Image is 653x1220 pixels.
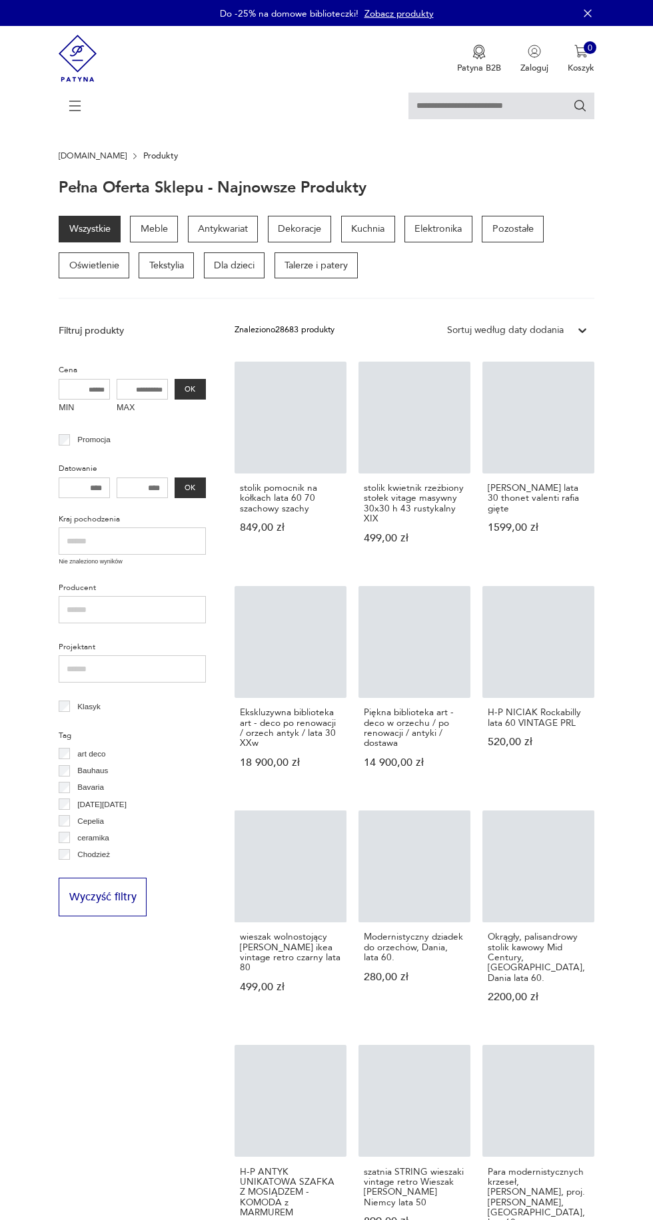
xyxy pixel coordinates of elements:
[447,324,564,337] div: Sortuj według daty dodania
[268,216,332,242] a: Dekoracje
[77,814,104,828] p: Cepelia
[59,252,129,279] a: Oświetlenie
[240,758,341,768] p: 18 900,00 zł
[59,180,366,196] h1: Pełna oferta sklepu - najnowsze produkty
[59,400,110,418] label: MIN
[358,810,470,1026] a: Modernistyczny dziadek do orzechów, Dania, lata 60.Modernistyczny dziadek do orzechów, Dania, lat...
[77,747,105,761] p: art deco
[59,581,206,595] p: Producent
[482,586,594,791] a: H-P NICIAK Rockabilly lata 60 VINTAGE PRLH-P NICIAK Rockabilly lata 60 VINTAGE PRL520,00 zł
[364,7,434,20] a: Zobacz produkty
[364,758,465,768] p: 14 900,00 zł
[520,45,548,74] button: Zaloguj
[175,379,206,400] button: OK
[240,707,341,748] h3: Ekskluzywna biblioteka art - deco po renowacji / orzech antyk / lata 30 XXw
[364,932,465,962] h3: Modernistyczny dziadek do orzechów, Dania, lata 60.
[77,433,110,446] p: Promocja
[240,483,341,513] h3: stolik pomocnik na kółkach lata 60 70 szachowy szachy
[175,477,206,499] button: OK
[59,364,206,377] p: Cena
[457,45,501,74] button: Patyna B2B
[220,7,358,20] p: Do -25% na domowe biblioteczki!
[457,45,501,74] a: Ikona medaluPatyna B2B
[59,557,206,567] p: Nie znaleziono wyników
[358,362,470,567] a: stolik kwietnik rzeźbiony stołek vitage masywny 30x30 h 43 rustykalny XIXstolik kwietnik rzeźbion...
[130,216,178,242] a: Meble
[59,641,206,654] p: Projektant
[240,932,341,972] h3: wieszak wolnostojący [PERSON_NAME] ikea vintage retro czarny lata 80
[235,324,334,337] div: Znaleziono 28683 produkty
[404,216,472,242] a: Elektronika
[275,252,358,279] a: Talerze i patery
[568,45,594,74] button: 0Koszyk
[143,151,178,160] p: Produkty
[139,252,194,279] a: Tekstylia
[59,324,206,338] p: Filtruj produkty
[364,707,465,748] h3: Piękna biblioteka art - deco w orzechu / po renowacji / antyki / dostawa
[573,99,588,113] button: Szukaj
[364,533,465,543] p: 499,00 zł
[364,1167,465,1207] h3: szatnia STRING wieszaki vintage retro Wieszak [PERSON_NAME] Niemcy lata 50
[364,972,465,982] p: 280,00 zł
[457,62,501,74] p: Patyna B2B
[240,982,341,992] p: 499,00 zł
[59,513,206,526] p: Kraj pochodzenia
[568,62,594,74] p: Koszyk
[472,45,486,59] img: Ikona medalu
[528,45,541,58] img: Ikonka użytkownika
[235,586,346,791] a: Ekskluzywna biblioteka art - deco po renowacji / orzech antyk / lata 30 XXwEkskluzywna biblioteka...
[204,252,265,279] a: Dla dzieci
[488,932,589,982] h3: Okrągły, palisandrowy stolik kawowy Mid Century, [GEOGRAPHIC_DATA], Dania lata 60.
[235,362,346,567] a: stolik pomocnik na kółkach lata 60 70 szachowy szachystolik pomocnik na kółkach lata 60 70 szacho...
[482,362,594,567] a: fotel bujany lata 30 thonet valenti rafia gięte[PERSON_NAME] lata 30 thonet valenti rafia gięte15...
[59,216,121,242] a: Wszystkie
[117,400,168,418] label: MAX
[488,523,589,533] p: 1599,00 zł
[574,45,588,58] img: Ikona koszyka
[59,729,206,743] p: Tag
[77,831,109,844] p: ceramika
[482,810,594,1026] a: Okrągły, palisandrowy stolik kawowy Mid Century, Silkeborg, Dania lata 60.Okrągły, palisandrowy s...
[59,462,206,475] p: Datowanie
[488,707,589,728] h3: H-P NICIAK Rockabilly lata 60 VINTAGE PRL
[77,798,127,811] p: [DATE][DATE]
[59,151,127,160] a: [DOMAIN_NAME]
[240,1167,341,1217] h3: H-P ANTYK UNIKATOWA SZAFKA Z MOSIĄDZEM - KOMODA z MARMUREM
[488,992,589,1002] p: 2200,00 zł
[488,483,589,513] h3: [PERSON_NAME] lata 30 thonet valenti rafia gięte
[77,864,107,878] p: Ćmielów
[520,62,548,74] p: Zaloguj
[59,26,97,91] img: Patyna - sklep z meblami i dekoracjami vintage
[482,216,544,242] a: Pozostałe
[77,848,110,861] p: Chodzież
[235,810,346,1026] a: wieszak wolnostojący Rutger andersson ikea vintage retro czarny lata 80wieszak wolnostojący [PERS...
[341,216,395,242] a: Kuchnia
[59,878,147,916] button: Wyczyść filtry
[77,780,104,794] p: Bavaria
[364,483,465,523] h3: stolik kwietnik rzeźbiony stołek vitage masywny 30x30 h 43 rustykalny XIX
[77,700,100,713] p: Klasyk
[488,737,589,747] p: 520,00 zł
[584,41,597,55] div: 0
[77,764,108,777] p: Bauhaus
[358,586,470,791] a: Piękna biblioteka art - deco w orzechu / po renowacji / antyki / dostawaPiękna biblioteka art - d...
[188,216,259,242] a: Antykwariat
[240,523,341,533] p: 849,00 zł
